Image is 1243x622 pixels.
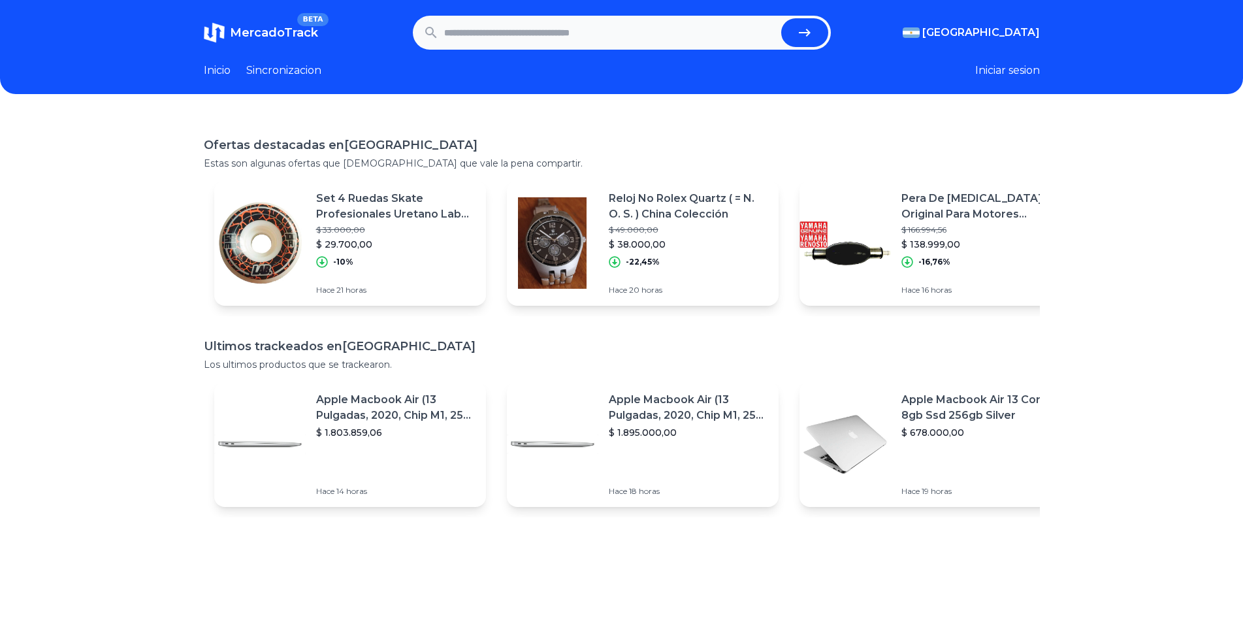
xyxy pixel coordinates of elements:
[316,191,476,222] p: Set 4 Ruedas Skate Profesionales Uretano Lab Inferno 58mm
[316,486,476,497] p: Hace 14 horas
[507,180,779,306] a: Featured imageReloj No Rolex Quartz ( = N. O. S. ) China Colección$ 49.000,00$ 38.000,00-22,45%Ha...
[799,180,1071,306] a: Featured imagePera De [MEDICAL_DATA] Original Para Motores Yamaha 200hp 4 Tiempos$ 166.994,56$ 13...
[204,63,231,78] a: Inicio
[214,180,486,306] a: Featured imageSet 4 Ruedas Skate Profesionales Uretano Lab Inferno 58mm$ 33.000,00$ 29.700,00-10%...
[901,486,1061,497] p: Hace 19 horas
[609,238,768,251] p: $ 38.000,00
[204,22,225,43] img: MercadoTrack
[316,392,476,423] p: Apple Macbook Air (13 Pulgadas, 2020, Chip M1, 256 Gb De Ssd, 8 Gb De Ram) - Plata
[609,225,768,235] p: $ 49.000,00
[246,63,321,78] a: Sincronizacion
[626,257,660,267] p: -22,45%
[316,225,476,235] p: $ 33.000,00
[901,191,1061,222] p: Pera De [MEDICAL_DATA] Original Para Motores Yamaha 200hp 4 Tiempos
[901,426,1061,439] p: $ 678.000,00
[316,285,476,295] p: Hace 21 horas
[214,197,306,289] img: Featured image
[230,25,318,40] span: MercadoTrack
[901,392,1061,423] p: Apple Macbook Air 13 Core I5 8gb Ssd 256gb Silver
[316,238,476,251] p: $ 29.700,00
[609,426,768,439] p: $ 1.895.000,00
[975,63,1040,78] button: Iniciar sesion
[507,197,598,289] img: Featured image
[918,257,950,267] p: -16,76%
[333,257,353,267] p: -10%
[204,157,1040,170] p: Estas son algunas ofertas que [DEMOGRAPHIC_DATA] que vale la pena compartir.
[903,27,920,38] img: Argentina
[507,382,779,507] a: Featured imageApple Macbook Air (13 Pulgadas, 2020, Chip M1, 256 Gb De Ssd, 8 Gb De Ram) - Plata$...
[922,25,1040,41] span: [GEOGRAPHIC_DATA]
[609,486,768,497] p: Hace 18 horas
[316,426,476,439] p: $ 1.803.859,06
[609,191,768,222] p: Reloj No Rolex Quartz ( = N. O. S. ) China Colección
[214,399,306,490] img: Featured image
[204,337,1040,355] h1: Ultimos trackeados en [GEOGRAPHIC_DATA]
[799,382,1071,507] a: Featured imageApple Macbook Air 13 Core I5 8gb Ssd 256gb Silver$ 678.000,00Hace 19 horas
[214,382,486,507] a: Featured imageApple Macbook Air (13 Pulgadas, 2020, Chip M1, 256 Gb De Ssd, 8 Gb De Ram) - Plata$...
[204,22,318,43] a: MercadoTrackBETA
[799,197,891,289] img: Featured image
[901,285,1061,295] p: Hace 16 horas
[799,399,891,490] img: Featured image
[901,225,1061,235] p: $ 166.994,56
[901,238,1061,251] p: $ 138.999,00
[297,13,328,26] span: BETA
[903,25,1040,41] button: [GEOGRAPHIC_DATA]
[507,399,598,490] img: Featured image
[204,136,1040,154] h1: Ofertas destacadas en [GEOGRAPHIC_DATA]
[609,285,768,295] p: Hace 20 horas
[609,392,768,423] p: Apple Macbook Air (13 Pulgadas, 2020, Chip M1, 256 Gb De Ssd, 8 Gb De Ram) - Plata
[204,358,1040,371] p: Los ultimos productos que se trackearon.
